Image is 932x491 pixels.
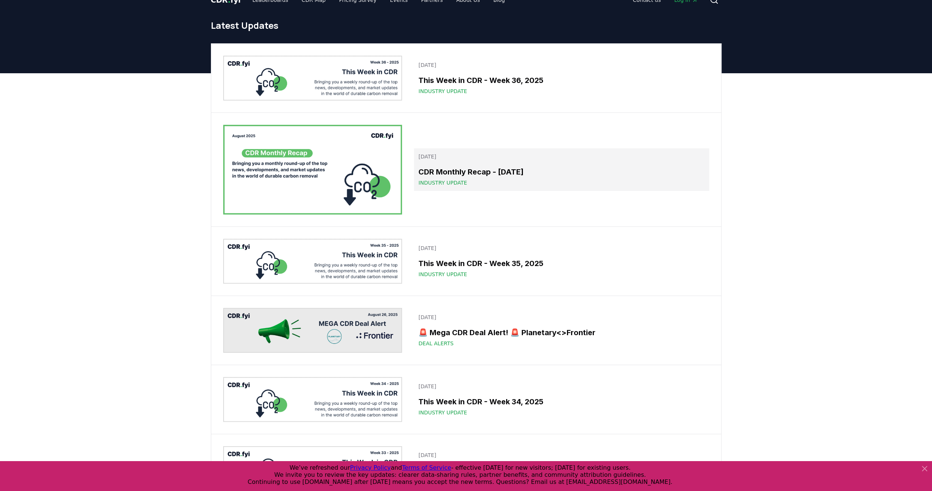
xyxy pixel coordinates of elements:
p: [DATE] [418,451,704,459]
h3: 🚨 Mega CDR Deal Alert! 🚨 Planetary<>Frontier [418,327,704,338]
span: Deal Alerts [418,340,453,347]
h3: This Week in CDR - Week 35, 2025 [418,258,704,269]
h3: This Week in CDR - Week 34, 2025 [418,396,704,407]
a: [DATE]This Week in CDR - Week 35, 2025Industry Update [414,240,709,282]
a: [DATE]🚨 Mega CDR Deal Alert! 🚨 Planetary<>FrontierDeal Alerts [414,309,709,352]
img: This Week in CDR - Week 34, 2025 blog post image [223,377,402,422]
p: [DATE] [418,383,704,390]
span: Industry Update [418,179,467,186]
img: This Week in CDR - Week 36, 2025 blog post image [223,56,402,101]
span: Industry Update [418,87,467,95]
a: [DATE]This Week in CDR - Week 36, 2025Industry Update [414,57,709,99]
span: Industry Update [418,271,467,278]
h3: CDR Monthly Recap - [DATE] [418,166,704,177]
img: CDR Monthly Recap - August 2025 blog post image [223,125,402,214]
img: 🚨 Mega CDR Deal Alert! 🚨 Planetary<>Frontier blog post image [223,308,402,353]
a: [DATE]This Week in CDR - Week 34, 2025Industry Update [414,378,709,421]
p: [DATE] [418,244,704,252]
a: [DATE]CDR Monthly Recap - [DATE]Industry Update [414,148,709,191]
span: Industry Update [418,409,467,416]
a: [DATE]This Week in CDR - Week 33, 2025Industry Update [414,447,709,490]
img: This Week in CDR - Week 33, 2025 blog post image [223,446,402,491]
p: [DATE] [418,314,704,321]
img: This Week in CDR - Week 35, 2025 blog post image [223,239,402,284]
p: [DATE] [418,153,704,160]
h1: Latest Updates [211,19,721,31]
p: [DATE] [418,61,704,69]
h3: This Week in CDR - Week 36, 2025 [418,75,704,86]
